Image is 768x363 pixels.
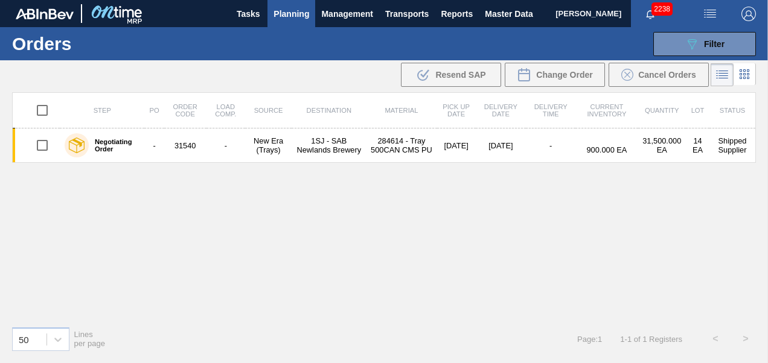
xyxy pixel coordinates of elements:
[321,7,373,21] span: Management
[709,128,756,163] td: Shipped Supplier
[173,103,197,118] span: Order Code
[526,128,575,163] td: -
[385,7,429,21] span: Transports
[366,128,437,163] td: 284614 - Tray 500CAN CMS PU
[149,107,159,114] span: PO
[734,63,756,86] div: Card Vision
[587,145,627,154] span: 900.000 EA
[385,107,418,114] span: Material
[274,7,309,21] span: Planning
[476,128,526,163] td: [DATE]
[245,128,292,163] td: New Era (Trays)
[609,63,709,87] button: Cancel Orders
[144,128,164,163] td: -
[401,63,501,87] div: Resend SAP
[437,128,476,163] td: [DATE]
[254,107,283,114] span: Source
[443,103,470,118] span: Pick up Date
[720,107,745,114] span: Status
[741,7,756,21] img: Logout
[164,128,206,163] td: 31540
[577,335,602,344] span: Page : 1
[215,103,236,118] span: Load Comp.
[441,7,473,21] span: Reports
[587,103,627,118] span: Current inventory
[631,5,670,22] button: Notifications
[691,107,705,114] span: Lot
[534,103,568,118] span: Delivery Time
[700,324,731,354] button: <
[307,107,351,114] span: Destination
[638,70,696,80] span: Cancel Orders
[536,70,592,80] span: Change Order
[620,335,682,344] span: 1 - 1 of 1 Registers
[74,330,106,348] span: Lines per page
[206,128,245,163] td: -
[609,63,709,87] div: Cancel Orders in Bulk
[235,7,261,21] span: Tasks
[651,2,673,16] span: 2238
[731,324,761,354] button: >
[16,8,74,19] img: TNhmsLtSVTkK8tSr43FrP2fwEKptu5GPRR3wAAAABJRU5ErkJggg==
[711,63,734,86] div: List Vision
[638,128,686,163] td: 31,500.000 EA
[704,39,725,49] span: Filter
[645,107,679,114] span: Quantity
[653,32,756,56] button: Filter
[19,334,29,344] div: 50
[94,107,111,114] span: Step
[703,7,717,21] img: userActions
[505,63,605,87] div: Change Order
[12,37,179,51] h1: Orders
[89,138,139,153] label: Negotiating Order
[484,103,517,118] span: Delivery Date
[435,70,485,80] span: Resend SAP
[292,128,366,163] td: 1SJ - SAB Newlands Brewery
[485,7,533,21] span: Master Data
[13,128,756,163] a: Negotiating Order-31540-New Era (Trays)1SJ - SAB Newlands Brewery284614 - Tray 500CAN CMS PU[DATE...
[686,128,709,163] td: 14 EA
